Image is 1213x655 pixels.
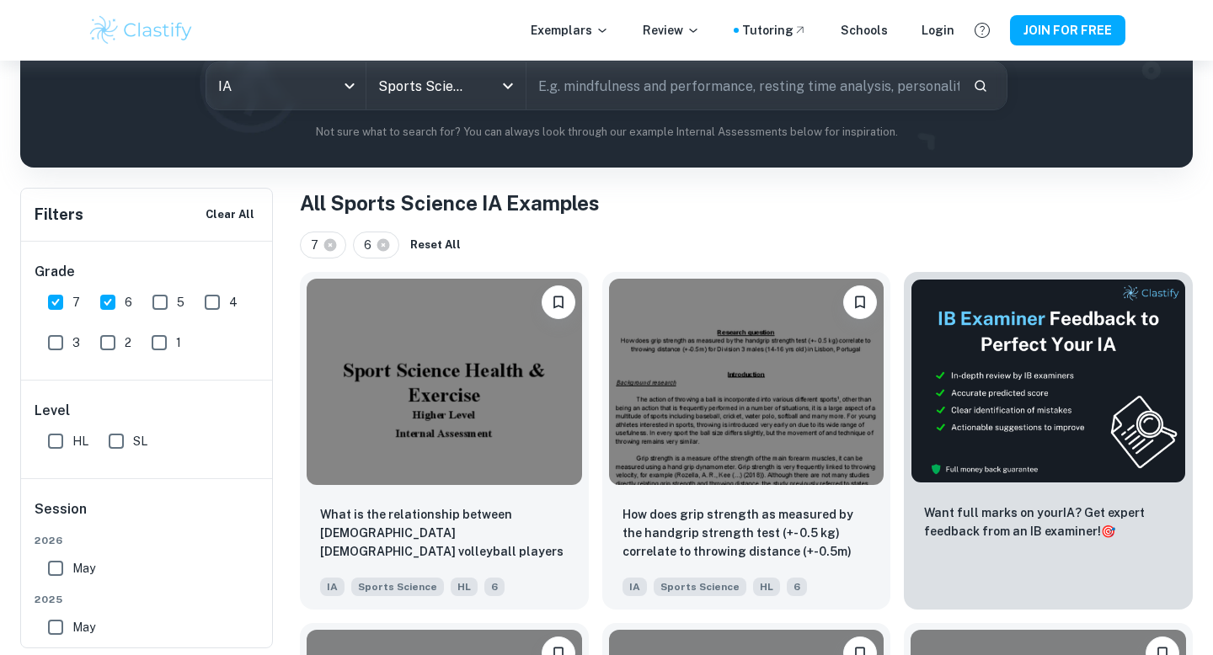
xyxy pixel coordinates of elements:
[654,578,746,596] span: Sports Science
[924,503,1173,541] p: Want full marks on your IA ? Get expert feedback from an IB examiner!
[35,592,260,607] span: 2025
[35,262,260,282] h6: Grade
[609,279,884,485] img: Sports Science IA example thumbnail: How does grip strength as measured by th
[34,124,1179,141] p: Not sure what to search for? You can always look through our example Internal Assessments below f...
[320,578,345,596] span: IA
[320,505,569,562] p: What is the relationship between 15–16-year-old male volleyball players lower-body power (legs) m...
[841,21,888,40] a: Schools
[125,333,131,352] span: 2
[406,232,465,258] button: Reset All
[300,232,346,258] div: 7
[496,74,520,98] button: Open
[484,578,505,596] span: 6
[72,333,80,352] span: 3
[72,559,95,578] span: May
[72,618,95,636] span: May
[206,62,366,109] div: IA
[35,499,260,533] h6: Session
[753,578,780,596] span: HL
[966,72,995,100] button: Search
[531,21,609,40] p: Exemplars
[35,533,260,548] span: 2026
[177,293,184,312] span: 5
[643,21,700,40] p: Review
[911,279,1186,483] img: Thumbnail
[787,578,807,596] span: 6
[311,236,326,254] span: 7
[176,333,181,352] span: 1
[72,293,80,312] span: 7
[88,13,195,47] img: Clastify logo
[542,285,575,319] button: Please log in to bookmark exemplars
[602,272,891,610] a: Please log in to bookmark exemplarsHow does grip strength as measured by the handgrip strength te...
[72,432,88,450] span: HL
[623,578,647,596] span: IA
[623,505,871,562] p: How does grip strength as measured by the handgrip strength test (+- 0.5 kg) correlate to throwin...
[1101,525,1115,538] span: 🎯
[922,21,954,40] a: Login
[451,578,478,596] span: HL
[307,279,582,485] img: Sports Science IA example thumbnail: What is the relationship between 15–16-y
[1010,15,1125,45] button: JOIN FOR FREE
[300,188,1193,218] h1: All Sports Science IA Examples
[201,202,259,227] button: Clear All
[353,232,399,258] div: 6
[526,62,959,109] input: E.g. mindfulness and performance, resting time analysis, personality and sport...
[351,578,444,596] span: Sports Science
[904,272,1193,610] a: ThumbnailWant full marks on yourIA? Get expert feedback from an IB examiner!
[968,16,997,45] button: Help and Feedback
[742,21,807,40] a: Tutoring
[300,272,589,610] a: Please log in to bookmark exemplarsWhat is the relationship between 15–16-year-old male volleybal...
[364,236,379,254] span: 6
[125,293,132,312] span: 6
[133,432,147,450] span: SL
[35,203,83,226] h6: Filters
[229,293,238,312] span: 4
[843,285,877,319] button: Please log in to bookmark exemplars
[35,401,260,421] h6: Level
